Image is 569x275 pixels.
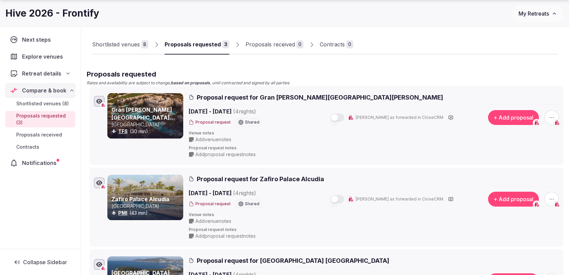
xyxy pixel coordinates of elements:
a: Shortlisted venues (8) [5,99,75,108]
span: Venue notes [189,130,559,136]
span: [DATE] - [DATE] [189,107,308,115]
h1: Hive 2026 - Frontify [5,7,99,20]
h2: Proposals requested [87,69,564,79]
span: ( 4 night s ) [233,190,256,196]
span: [PERSON_NAME] as forwarded in CloseCRM [356,196,443,202]
span: Add venue notes [195,136,231,143]
p: [GEOGRAPHIC_DATA] [111,203,182,210]
button: Collapse Sidebar [5,255,75,270]
button: Proposal request [189,201,231,207]
span: Shortlisted venues (8) [16,100,69,107]
div: Proposals received [246,40,295,48]
button: My Retreats [512,5,564,22]
div: Contracts [320,40,345,48]
span: Proposals received [16,131,62,138]
a: Next steps [5,33,75,47]
div: 0 [346,40,353,48]
a: Proposals received0 [246,35,303,55]
div: Proposals requested [165,40,221,48]
a: Proposals requested (3) [5,111,75,127]
a: Contracts0 [320,35,353,55]
span: Next steps [22,36,54,44]
span: Proposal request notes [189,227,559,233]
a: Explore venues [5,49,75,64]
span: Proposal request for Gran [PERSON_NAME][GEOGRAPHIC_DATA][PERSON_NAME] [197,93,443,102]
span: Proposal request for Zafiro Palace Alcudia [197,175,324,183]
a: PMI [118,210,127,216]
button: Proposal request [189,120,231,125]
a: Proposals requested3 [165,35,229,55]
span: Add venue notes [195,218,231,225]
span: Add proposal request notes [195,151,256,158]
span: Proposal request for [GEOGRAPHIC_DATA] [GEOGRAPHIC_DATA] [197,256,389,265]
span: Contracts [16,144,39,150]
span: My Retreats [519,10,549,17]
span: Shared [245,120,259,124]
a: Gran [PERSON_NAME][GEOGRAPHIC_DATA][PERSON_NAME] [111,106,175,128]
button: + Add proposal [488,192,539,207]
strong: based on proposals [171,80,210,85]
span: Collapse Sidebar [23,259,67,266]
div: 0 [296,40,303,48]
span: Notifications [22,159,59,167]
a: Contracts [5,142,75,152]
div: (30 min) [111,128,182,135]
span: Proposal request notes [189,145,559,151]
span: Add proposal request notes [195,233,256,239]
span: [PERSON_NAME] as forwarded in CloseCRM [356,115,443,121]
span: Compare & book [22,86,66,94]
a: Notifications [5,156,75,170]
a: Shortlisted venues8 [92,35,148,55]
p: [GEOGRAPHIC_DATA] [111,121,182,128]
div: Shortlisted venues [92,40,140,48]
span: Retreat details [22,69,61,78]
a: Proposals received [5,130,75,140]
p: Rates and availability are subject to change, , until contracted and signed by all parties [87,80,564,86]
span: Venue notes [189,212,559,218]
span: ( 4 night s ) [233,108,256,115]
a: Zafiro Palace Alcudia [111,196,169,203]
span: Proposals requested (3) [16,112,72,126]
span: Shared [245,202,259,206]
div: 8 [141,40,148,48]
div: (43 min) [111,210,182,216]
span: Explore venues [22,52,66,61]
button: TFS [118,128,128,135]
div: 3 [222,40,229,48]
a: TFS [118,128,128,134]
span: [DATE] - [DATE] [189,189,308,197]
button: + Add proposal [488,110,539,125]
